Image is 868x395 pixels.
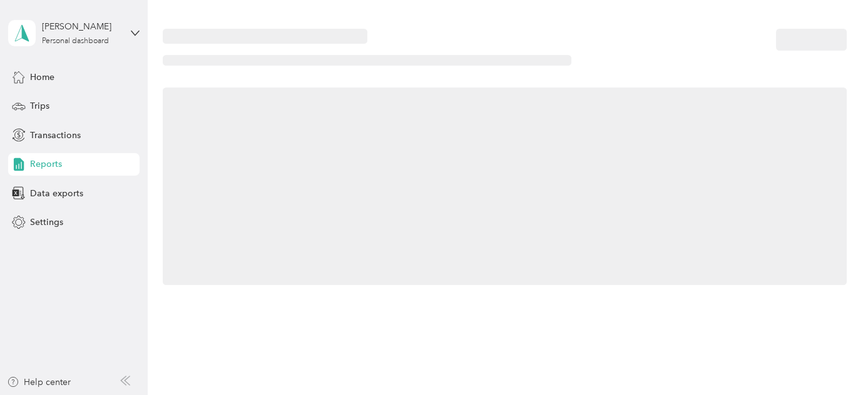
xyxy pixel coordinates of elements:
span: Data exports [30,187,83,200]
button: Help center [7,376,71,389]
div: Personal dashboard [42,37,109,45]
span: Home [30,71,54,84]
iframe: Everlance-gr Chat Button Frame [798,325,868,395]
span: Trips [30,99,49,112]
span: Settings [30,216,63,229]
span: Reports [30,157,62,171]
span: Transactions [30,129,81,142]
div: [PERSON_NAME] [42,20,120,33]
